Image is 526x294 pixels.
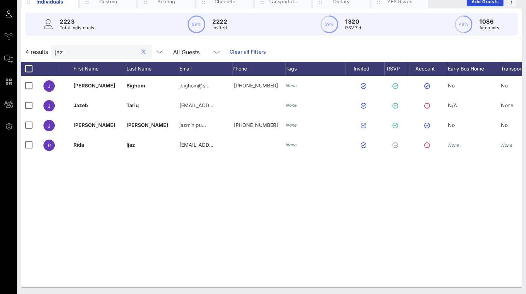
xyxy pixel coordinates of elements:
[48,83,51,89] span: J
[230,48,266,56] a: Clear all Filters
[285,83,297,88] i: None
[285,142,297,147] i: None
[73,142,84,148] span: Rida
[285,103,297,108] i: None
[48,123,51,129] span: J
[234,122,278,128] span: 646-221-2546
[126,102,139,108] span: Tariq
[25,48,48,56] span: 4 results
[448,142,459,148] i: None
[141,49,146,56] button: clear icon
[73,122,115,128] span: [PERSON_NAME]
[501,102,513,108] span: None
[173,49,200,55] div: All Guests
[73,102,88,108] span: Jazeb
[48,142,51,148] span: R
[345,17,361,26] p: 1320
[285,122,297,128] i: None
[48,103,51,109] span: J
[126,122,168,128] span: [PERSON_NAME]
[285,62,345,76] div: Tags
[234,82,278,88] span: +16198386729
[448,62,501,76] div: Early Bus Home
[501,122,508,128] span: No
[126,62,179,76] div: Last Name
[179,62,232,76] div: Email
[126,82,145,88] span: Bighom
[501,142,512,148] i: None
[345,24,361,31] p: RSVP`d
[448,102,457,108] span: N/A
[448,82,455,88] span: No
[448,122,455,128] span: No
[73,62,126,76] div: First Name
[501,82,508,88] span: No
[60,17,94,26] p: 2223
[179,115,206,135] p: jazmin.pu…
[179,76,209,96] p: jbighom@s…
[126,142,135,148] span: Ijaz
[384,62,409,76] div: RSVP
[345,62,384,76] div: Invited
[479,17,499,26] p: 1086
[60,24,94,31] p: Total Individuals
[479,24,499,31] p: Accounts
[232,62,285,76] div: Phone
[179,142,265,148] span: [EMAIL_ADDRESS][DOMAIN_NAME]
[409,62,448,76] div: Account
[169,45,225,59] div: All Guests
[73,82,115,88] span: [PERSON_NAME]
[212,17,227,26] p: 2222
[212,24,227,31] p: Invited
[179,102,265,108] span: [EMAIL_ADDRESS][DOMAIN_NAME]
